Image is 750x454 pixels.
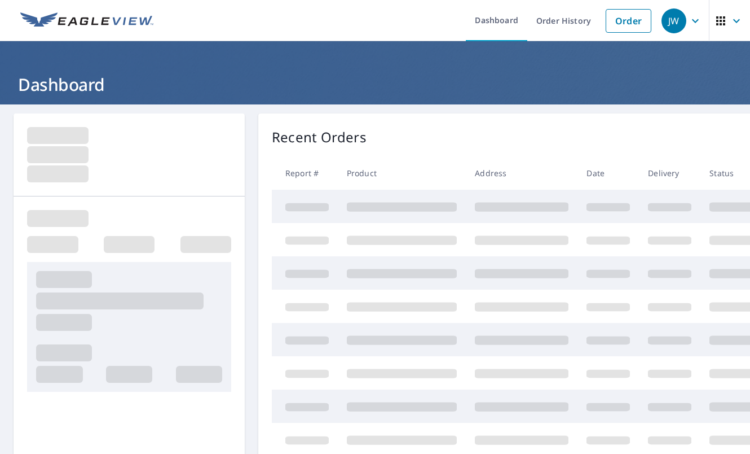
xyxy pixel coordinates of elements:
div: JW [661,8,686,33]
th: Date [577,156,639,190]
a: Order [606,9,651,33]
th: Report # [272,156,338,190]
th: Delivery [639,156,700,190]
th: Product [338,156,466,190]
p: Recent Orders [272,127,367,147]
th: Address [466,156,577,190]
img: EV Logo [20,12,153,29]
h1: Dashboard [14,73,736,96]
